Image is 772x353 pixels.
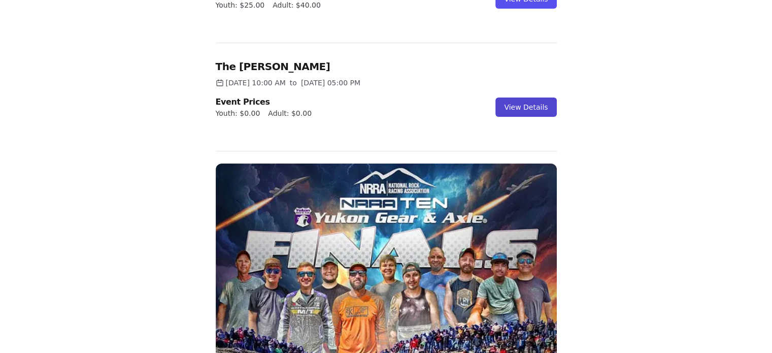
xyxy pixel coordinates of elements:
span: to [290,78,297,88]
span: Adult: $0.00 [268,108,312,118]
time: [DATE] 05:00 PM [301,78,360,88]
a: The [PERSON_NAME] [216,60,330,73]
h2: Event Prices [216,96,312,108]
a: View Details [495,98,556,117]
span: Youth: $0.00 [216,108,260,118]
time: [DATE] 10:00 AM [226,78,286,88]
